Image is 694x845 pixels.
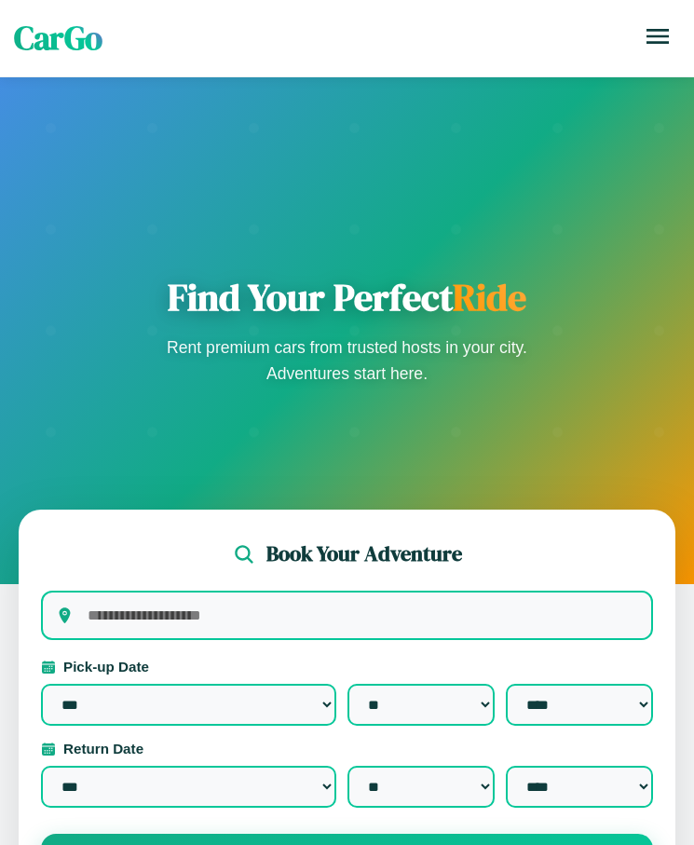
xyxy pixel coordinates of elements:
label: Pick-up Date [41,659,653,675]
span: Ride [453,272,526,322]
span: CarGo [14,16,102,61]
h1: Find Your Perfect [161,275,534,320]
p: Rent premium cars from trusted hosts in your city. Adventures start here. [161,334,534,387]
h2: Book Your Adventure [266,539,462,568]
label: Return Date [41,741,653,756]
